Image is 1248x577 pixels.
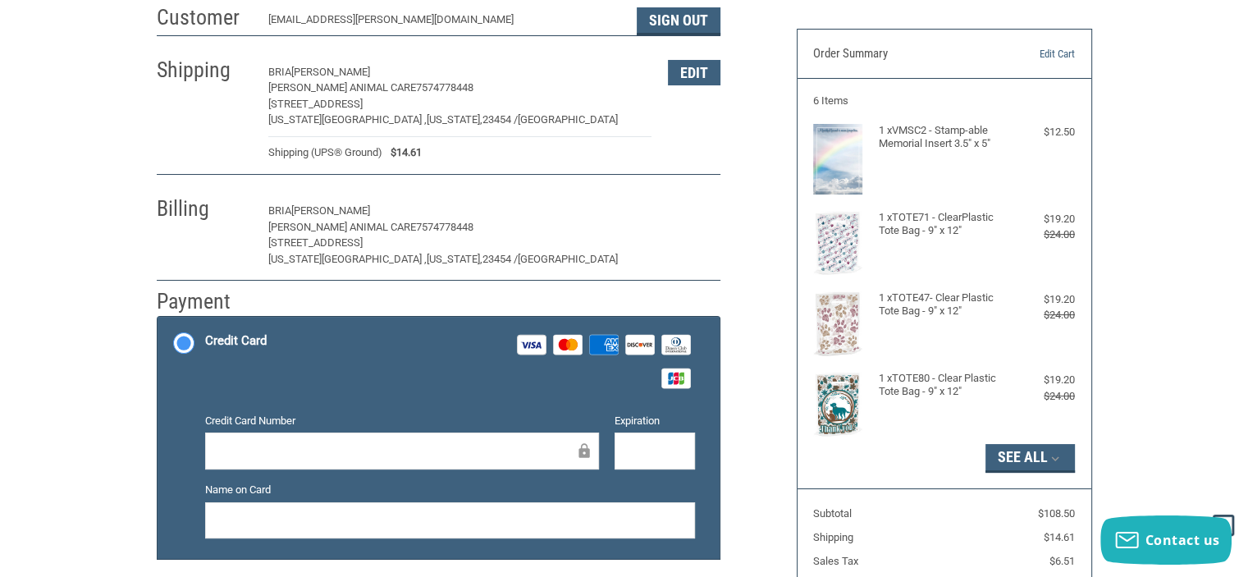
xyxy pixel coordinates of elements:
[879,124,1006,151] h4: 1 x VMSC2 - Stamp-able Memorial Insert 3.5" x 5"
[518,113,618,126] span: [GEOGRAPHIC_DATA]
[1044,531,1075,543] span: $14.61
[813,46,991,62] h3: Order Summary
[1009,307,1075,323] div: $24.00
[427,253,482,265] span: [US_STATE],
[205,482,695,498] label: Name on Card
[268,81,416,94] span: [PERSON_NAME] Animal Care
[291,66,370,78] span: [PERSON_NAME]
[879,372,1006,399] h4: 1 x TOTE80 - Clear Plastic Tote Bag - 9" x 12"
[1009,388,1075,405] div: $24.00
[668,60,720,85] button: Edit
[157,4,253,31] h2: Customer
[813,555,858,567] span: Sales Tax
[416,221,473,233] span: 7574778448
[1009,291,1075,308] div: $19.20
[157,57,253,84] h2: Shipping
[268,144,382,161] span: Shipping (UPS® Ground)
[268,98,363,110] span: [STREET_ADDRESS]
[813,531,853,543] span: Shipping
[268,253,427,265] span: [US_STATE][GEOGRAPHIC_DATA] ,
[985,444,1075,472] button: See All
[813,507,852,520] span: Subtotal
[268,204,291,217] span: Bria
[268,113,427,126] span: [US_STATE][GEOGRAPHIC_DATA] ,
[157,288,253,315] h2: Payment
[518,253,618,265] span: [GEOGRAPHIC_DATA]
[416,81,473,94] span: 7574778448
[615,413,695,429] label: Expiration
[157,195,253,222] h2: Billing
[813,94,1075,108] h3: 6 Items
[1049,555,1075,567] span: $6.51
[291,204,370,217] span: [PERSON_NAME]
[1009,227,1075,243] div: $24.00
[1038,507,1075,520] span: $108.50
[879,291,1006,318] h4: 1 x TOTE47- Clear Plastic Tote Bag - 9" x 12"
[1009,211,1075,227] div: $19.20
[482,253,518,265] span: 23454 /
[268,66,291,78] span: Bria
[205,413,599,429] label: Credit Card Number
[205,327,267,355] div: Credit Card
[1100,515,1232,565] button: Contact us
[1009,124,1075,140] div: $12.50
[268,236,363,249] span: [STREET_ADDRESS]
[427,113,482,126] span: [US_STATE],
[268,221,416,233] span: [PERSON_NAME] Animal Care
[268,11,620,35] div: [EMAIL_ADDRESS][PERSON_NAME][DOMAIN_NAME]
[1145,531,1220,549] span: Contact us
[382,144,422,161] span: $14.61
[668,199,720,224] button: Edit
[482,113,518,126] span: 23454 /
[879,211,1006,238] h4: 1 x TOTE71 - ClearPlastic Tote Bag - 9" x 12"
[637,7,720,35] button: Sign Out
[991,46,1075,62] a: Edit Cart
[1009,372,1075,388] div: $19.20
